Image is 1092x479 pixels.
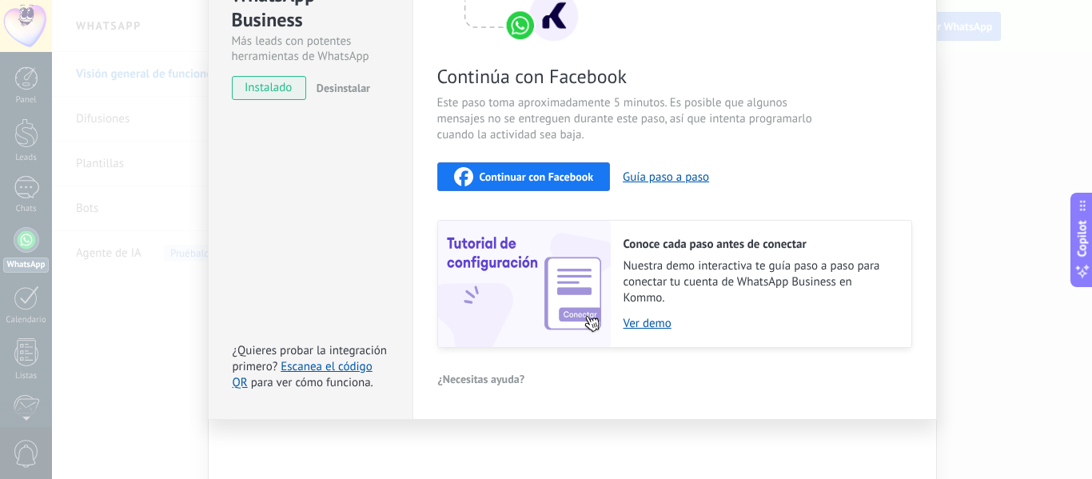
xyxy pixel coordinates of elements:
span: Continúa con Facebook [437,64,818,89]
span: Copilot [1074,220,1090,257]
span: Desinstalar [317,81,370,95]
span: Continuar con Facebook [480,171,594,182]
span: Este paso toma aproximadamente 5 minutos. Es posible que algunos mensajes no se entreguen durante... [437,95,818,143]
button: ¿Necesitas ayuda? [437,367,526,391]
span: instalado [233,76,305,100]
button: Guía paso a paso [623,170,709,185]
span: Nuestra demo interactiva te guía paso a paso para conectar tu cuenta de WhatsApp Business en Kommo. [624,258,895,306]
a: Ver demo [624,316,895,331]
button: Desinstalar [310,76,370,100]
h2: Conoce cada paso antes de conectar [624,237,895,252]
span: ¿Necesitas ayuda? [438,373,525,385]
span: ¿Quieres probar la integración primero? [233,343,388,374]
button: Continuar con Facebook [437,162,611,191]
a: Escanea el código QR [233,359,373,390]
div: Más leads con potentes herramientas de WhatsApp [232,34,389,64]
span: para ver cómo funciona. [251,375,373,390]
